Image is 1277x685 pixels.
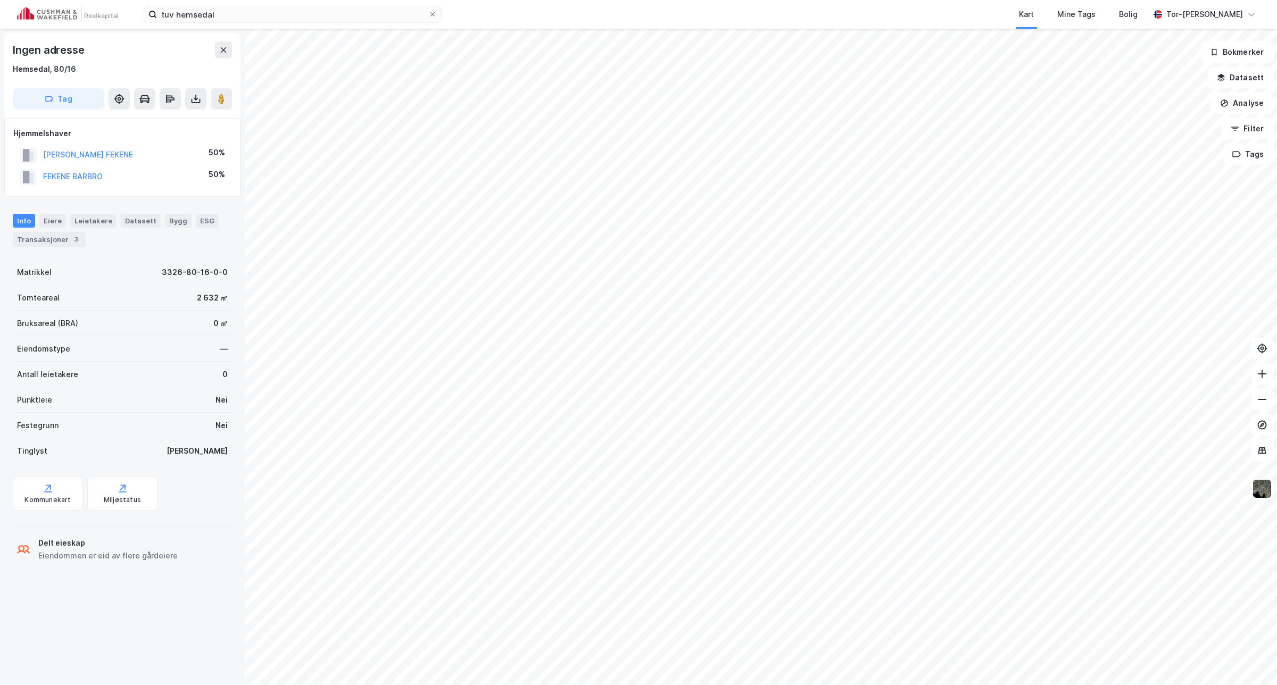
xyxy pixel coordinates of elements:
div: Delt eieskap [38,537,178,549]
div: Ingen adresse [13,41,86,59]
div: Festegrunn [17,419,59,432]
div: Tinglyst [17,445,47,457]
div: Eiendomstype [17,343,70,355]
div: Tor-[PERSON_NAME] [1166,8,1243,21]
div: Tomteareal [17,291,60,304]
button: Analyse [1211,93,1273,114]
div: Hemsedal, 80/16 [13,63,76,76]
button: Tag [13,88,104,110]
div: [PERSON_NAME] [167,445,228,457]
div: 50% [209,146,225,159]
button: Filter [1222,118,1273,139]
div: 3326-80-16-0-0 [162,266,228,279]
div: Antall leietakere [17,368,78,381]
div: 2 632 ㎡ [197,291,228,304]
div: ESG [196,214,219,228]
div: Eiere [39,214,66,228]
div: Transaksjoner [13,232,86,247]
button: Datasett [1208,67,1273,88]
div: Nei [215,419,228,432]
div: Leietakere [70,214,117,228]
div: Nei [215,394,228,406]
div: 50% [209,168,225,181]
div: Datasett [121,214,161,228]
div: 0 [222,368,228,381]
img: cushman-wakefield-realkapital-logo.202ea83816669bd177139c58696a8fa1.svg [17,7,118,22]
div: Matrikkel [17,266,52,279]
div: Bygg [165,214,192,228]
div: 3 [71,234,81,245]
button: Bokmerker [1201,41,1273,63]
div: Mine Tags [1057,8,1096,21]
input: Søk på adresse, matrikkel, gårdeiere, leietakere eller personer [157,6,428,22]
div: Bruksareal (BRA) [17,317,78,330]
div: Punktleie [17,394,52,406]
button: Tags [1223,144,1273,165]
div: Hjemmelshaver [13,127,231,140]
img: 9k= [1252,479,1272,499]
div: Bolig [1119,8,1138,21]
div: Kontrollprogram for chat [1224,634,1277,685]
div: Kart [1019,8,1034,21]
div: — [220,343,228,355]
iframe: Chat Widget [1224,634,1277,685]
div: Eiendommen er eid av flere gårdeiere [38,549,178,562]
div: Miljøstatus [104,496,141,504]
div: Kommunekart [24,496,71,504]
div: Info [13,214,35,228]
div: 0 ㎡ [213,317,228,330]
